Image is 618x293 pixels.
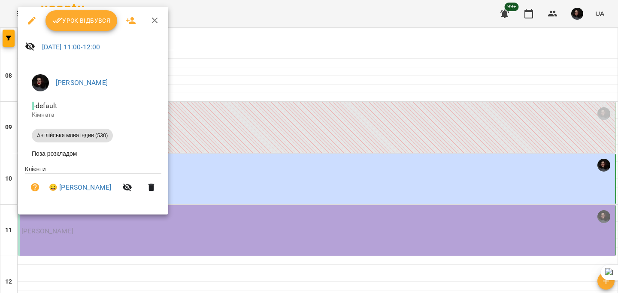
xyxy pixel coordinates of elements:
span: Урок відбувся [52,15,111,26]
button: Урок відбувся [45,10,118,31]
p: Кімната [32,111,154,119]
span: Англійська мова індив (530) [32,132,113,139]
button: Візит ще не сплачено. Додати оплату? [25,177,45,198]
ul: Клієнти [25,165,161,205]
span: - default [32,102,59,110]
a: 😀 [PERSON_NAME] [49,182,111,193]
img: 3b3145ad26fe4813cc7227c6ce1adc1c.jpg [32,74,49,91]
a: [DATE] 11:00-12:00 [42,43,100,51]
li: Поза розкладом [25,146,161,161]
a: [PERSON_NAME] [56,79,108,87]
